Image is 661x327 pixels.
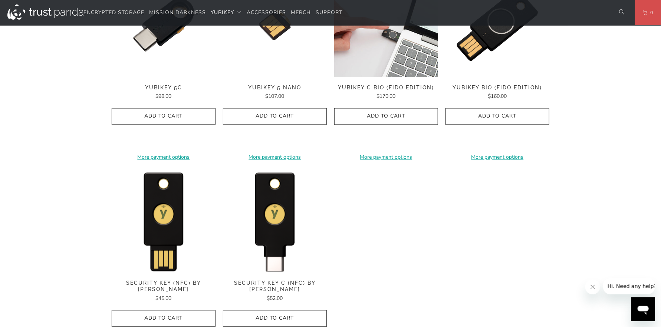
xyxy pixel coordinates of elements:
[211,4,242,22] summary: YubiKey
[112,153,216,162] a: More payment options
[647,9,653,17] span: 0
[445,153,549,162] a: More payment options
[231,113,319,120] span: Add to Cart
[631,297,655,321] iframe: Button to launch messaging window
[223,280,327,303] a: Security Key C (NFC) by [PERSON_NAME] $52.00
[334,108,438,125] button: Add to Cart
[267,295,283,302] span: $52.00
[223,280,327,293] span: Security Key C (NFC) by [PERSON_NAME]
[112,108,216,125] button: Add to Cart
[453,113,542,120] span: Add to Cart
[334,85,438,91] span: YubiKey C Bio (FIDO Edition)
[603,278,655,294] iframe: Message from company
[223,85,327,101] a: YubiKey 5 Nano $107.00
[223,169,327,273] img: Security Key C (NFC) by Yubico - Trust Panda
[291,9,311,16] span: Merch
[247,9,286,16] span: Accessories
[156,295,172,302] span: $45.00
[445,85,549,101] a: YubiKey Bio (FIDO Edition) $160.00
[119,316,208,322] span: Add to Cart
[83,9,144,16] span: Encrypted Storage
[112,280,216,293] span: Security Key (NFC) by [PERSON_NAME]
[112,310,216,327] button: Add to Cart
[149,9,206,16] span: Mission Darkness
[4,5,53,11] span: Hi. Need any help?
[223,169,327,273] a: Security Key C (NFC) by Yubico - Trust Panda Security Key C (NFC) by Yubico - Trust Panda
[342,113,430,120] span: Add to Cart
[223,310,327,327] button: Add to Cart
[83,4,342,22] nav: Translation missing: en.navigation.header.main_nav
[112,280,216,303] a: Security Key (NFC) by [PERSON_NAME] $45.00
[266,93,285,100] span: $107.00
[223,153,327,162] a: More payment options
[149,4,206,22] a: Mission Darkness
[156,93,172,100] span: $98.00
[83,4,144,22] a: Encrypted Storage
[211,9,234,16] span: YubiKey
[119,113,208,120] span: Add to Cart
[585,280,600,294] iframe: Close message
[112,85,216,101] a: YubiKey 5C $98.00
[334,153,438,162] a: More payment options
[445,108,549,125] button: Add to Cart
[7,4,83,20] img: Trust Panda Australia
[112,169,216,273] img: Security Key (NFC) by Yubico - Trust Panda
[316,4,342,22] a: Support
[223,85,327,91] span: YubiKey 5 Nano
[291,4,311,22] a: Merch
[112,169,216,273] a: Security Key (NFC) by Yubico - Trust Panda Security Key (NFC) by Yubico - Trust Panda
[488,93,507,100] span: $160.00
[223,108,327,125] button: Add to Cart
[377,93,396,100] span: $170.00
[334,85,438,101] a: YubiKey C Bio (FIDO Edition) $170.00
[231,316,319,322] span: Add to Cart
[445,85,549,91] span: YubiKey Bio (FIDO Edition)
[112,85,216,91] span: YubiKey 5C
[316,9,342,16] span: Support
[247,4,286,22] a: Accessories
